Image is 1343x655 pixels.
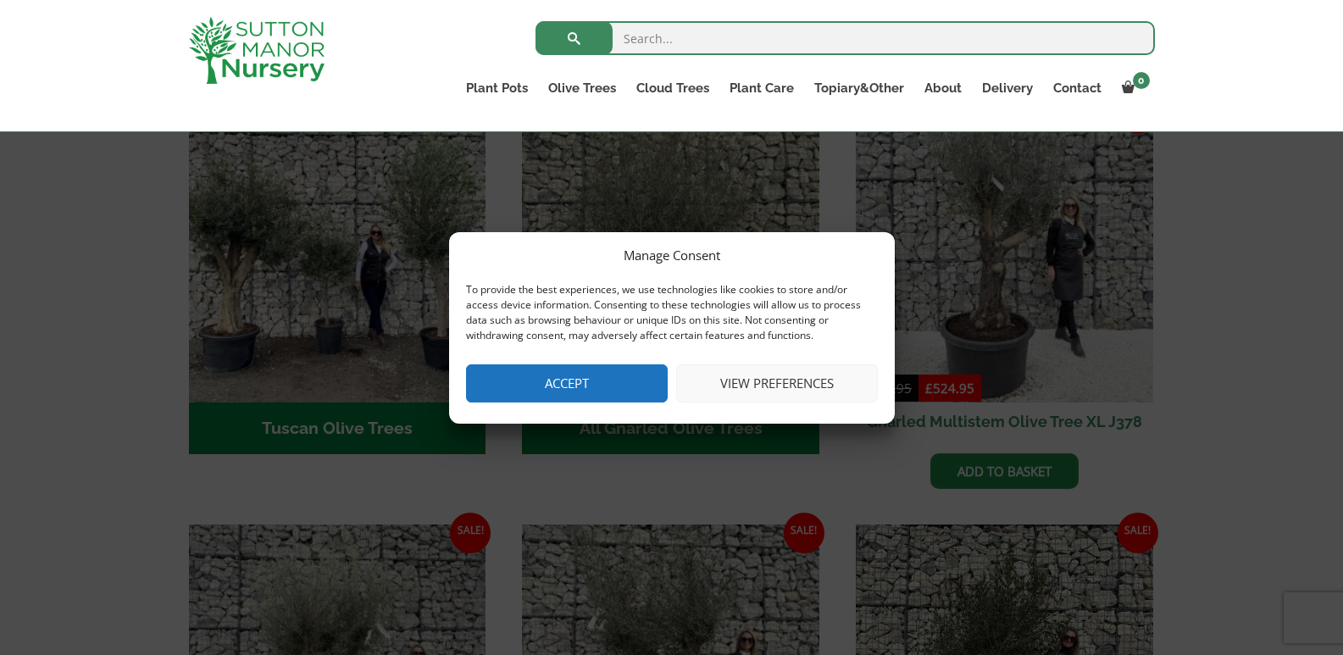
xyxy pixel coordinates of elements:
a: About [914,76,972,100]
a: Cloud Trees [626,76,719,100]
div: To provide the best experiences, we use technologies like cookies to store and/or access device i... [466,282,876,343]
input: Search... [536,21,1155,55]
a: Olive Trees [538,76,626,100]
a: Delivery [972,76,1043,100]
a: 0 [1112,76,1155,100]
button: Accept [466,364,668,402]
div: Manage Consent [624,245,720,265]
button: View preferences [676,364,878,402]
span: 0 [1133,72,1150,89]
a: Topiary&Other [804,76,914,100]
a: Plant Care [719,76,804,100]
img: logo [189,17,325,84]
a: Contact [1043,76,1112,100]
a: Plant Pots [456,76,538,100]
